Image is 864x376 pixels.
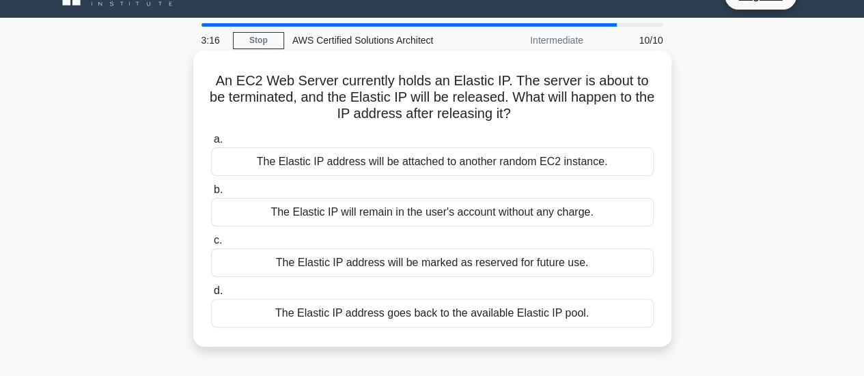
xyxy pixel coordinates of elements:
[472,27,591,54] div: Intermediate
[211,198,654,227] div: The Elastic IP will remain in the user's account without any charge.
[233,32,284,49] a: Stop
[214,133,223,145] span: a.
[214,285,223,296] span: d.
[211,299,654,328] div: The Elastic IP address goes back to the available Elastic IP pool.
[214,234,222,246] span: c.
[211,248,654,277] div: The Elastic IP address will be marked as reserved for future use.
[591,27,671,54] div: 10/10
[210,72,655,123] h5: An EC2 Web Server currently holds an Elastic IP. The server is about to be terminated, and the El...
[211,147,654,176] div: The Elastic IP address will be attached to another random EC2 instance.
[214,184,223,195] span: b.
[193,27,233,54] div: 3:16
[284,27,472,54] div: AWS Certified Solutions Architect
